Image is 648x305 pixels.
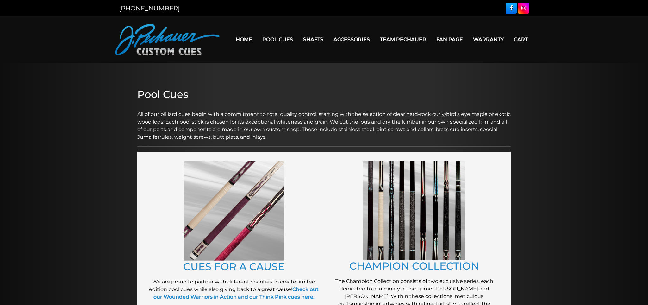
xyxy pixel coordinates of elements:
[137,88,511,100] h2: Pool Cues
[147,278,321,301] p: We are proud to partner with different charities to create limited edition pool cues while also g...
[115,24,220,55] img: Pechauer Custom Cues
[298,31,328,48] a: Shafts
[375,31,431,48] a: Team Pechauer
[468,31,509,48] a: Warranty
[431,31,468,48] a: Fan Page
[231,31,257,48] a: Home
[509,31,533,48] a: Cart
[257,31,298,48] a: Pool Cues
[153,286,319,300] a: Check out our Wounded Warriors in Action and our Think Pink cues here.
[349,260,479,272] a: CHAMPION COLLECTION
[183,260,284,273] a: CUES FOR A CAUSE
[119,4,180,12] a: [PHONE_NUMBER]
[137,103,511,141] p: All of our billiard cues begin with a commitment to total quality control, starting with the sele...
[328,31,375,48] a: Accessories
